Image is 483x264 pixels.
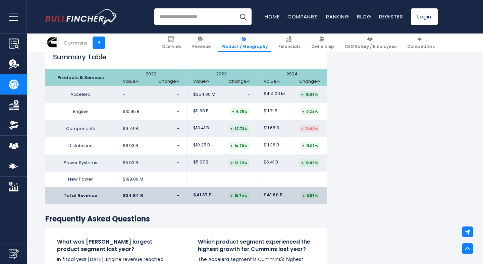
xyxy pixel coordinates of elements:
[275,34,304,52] a: Financials
[57,238,174,253] h4: What was [PERSON_NAME] largest product segment last year?
[301,142,319,149] div: 11.07%
[193,177,196,182] span: -
[177,91,179,97] span: -
[287,13,318,20] a: Companies
[123,92,125,97] span: -
[407,44,435,49] span: Competitors
[308,34,337,52] a: Ownership
[193,125,209,131] span: $13.41 B
[45,69,116,86] th: Products & Services
[45,9,118,24] img: Bullfincher logo
[93,37,105,49] a: +
[264,142,279,148] span: $11.38 B
[123,109,140,115] span: $10.95 B
[123,143,138,149] span: $8.93 B
[264,108,277,114] span: $11.71 B
[229,125,249,132] div: 37.73%
[299,79,320,84] a: Change
[177,108,179,115] span: -
[123,79,139,84] a: Value
[177,125,179,132] span: -
[193,108,209,114] span: $11.68 B
[192,44,211,49] span: Revenue
[264,79,280,84] a: Value
[229,142,249,149] div: 14.78%
[45,172,116,187] td: New Power
[357,13,371,20] a: Blog
[193,192,211,198] span: $41.37 B
[300,159,319,167] div: 12.96%
[177,176,179,182] span: -
[45,52,327,62] h2: Summary Table
[404,34,438,52] a: Competitors
[230,108,249,115] div: 6.75%
[229,159,249,167] div: 12.72%
[278,44,301,49] span: Financials
[193,142,210,148] span: $10.25 B
[45,187,116,204] td: Total Revenue
[158,79,179,84] a: Change
[45,137,116,154] td: Distribution
[186,69,257,86] th: 2023
[221,44,268,49] span: Product / Geography
[193,92,215,97] span: $354.00 M
[301,192,319,199] div: 0.55%
[45,86,116,103] td: Accelera
[159,34,184,52] a: Overview
[45,103,116,120] td: Engine
[300,91,319,98] div: 16.95%
[345,44,396,49] span: CEO Salary / Employees
[198,238,315,253] h4: Which product segment experienced the highest growth for Cummins last year?
[311,44,334,49] span: Ownership
[342,34,399,52] a: CEO Salary / Employees
[264,159,278,165] span: $6.41 B
[177,159,179,166] span: -
[46,36,58,49] img: CMI logo
[300,125,319,132] div: 12.90%
[326,13,349,20] a: Ranking
[411,8,438,25] a: Login
[379,13,403,20] a: Register
[265,13,279,20] a: Home
[64,39,88,47] div: Cummins
[318,176,320,182] span: -
[189,34,214,52] a: Revenue
[264,177,266,182] span: -
[248,91,250,97] span: -
[264,125,279,131] span: $11.68 B
[177,192,179,199] span: -
[193,159,208,165] span: $5.67 B
[264,91,285,97] span: $414.00 M
[45,120,116,137] td: Components
[123,126,138,132] span: $9.74 B
[193,79,209,84] a: Value
[123,160,138,166] span: $5.03 B
[218,34,271,52] a: Product / Geography
[123,177,143,182] span: $198.00 M
[9,120,19,130] img: Ownership
[257,69,327,86] th: 2024
[116,69,186,86] th: 2022
[45,214,327,224] h3: Frequently Asked Questions
[235,8,252,25] button: Search
[45,9,117,24] a: Go to homepage
[45,154,116,172] td: Power Systems
[248,176,250,182] span: -
[229,192,249,199] div: 18.74%
[264,192,282,198] span: $41.60 B
[229,79,250,84] a: Change
[123,193,143,199] span: $34.84 B
[177,142,179,149] span: -
[162,44,181,49] span: Overview
[301,108,319,115] div: 0.24%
